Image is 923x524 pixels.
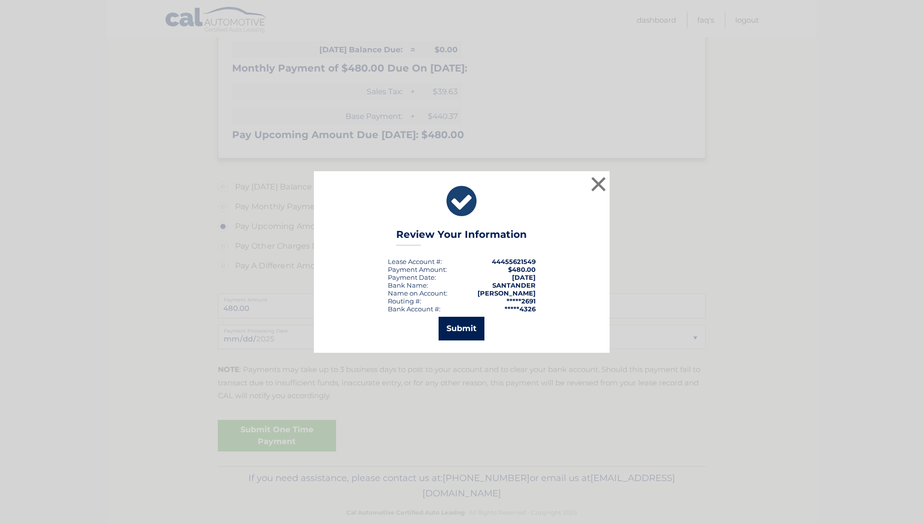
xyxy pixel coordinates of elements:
[388,265,447,273] div: Payment Amount:
[492,281,536,289] strong: SANTANDER
[388,273,435,281] span: Payment Date
[492,258,536,265] strong: 44455621549
[388,281,428,289] div: Bank Name:
[388,258,442,265] div: Lease Account #:
[512,273,536,281] span: [DATE]
[388,297,421,305] div: Routing #:
[478,289,536,297] strong: [PERSON_NAME]
[396,228,527,246] h3: Review Your Information
[388,273,436,281] div: :
[589,174,609,194] button: ×
[388,305,441,313] div: Bank Account #:
[508,265,536,273] span: $480.00
[388,289,447,297] div: Name on Account:
[439,317,484,340] button: Submit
